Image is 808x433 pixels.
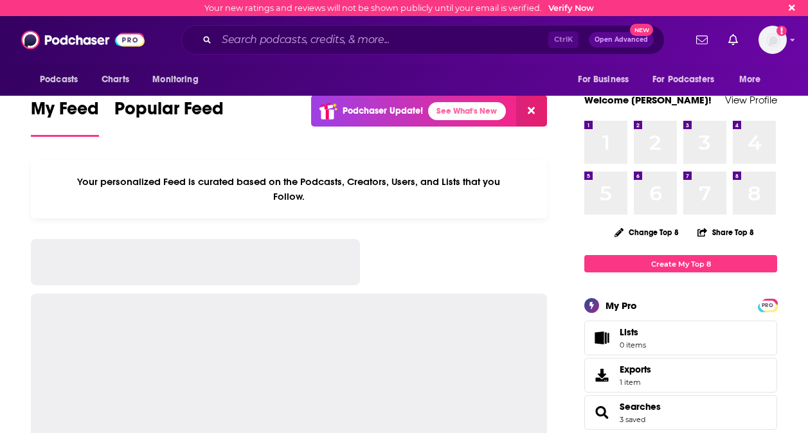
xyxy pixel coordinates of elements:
[548,31,579,48] span: Ctrl K
[589,329,615,347] span: Lists
[723,29,743,51] a: Show notifications dropdown
[620,340,646,349] span: 0 items
[739,71,761,89] span: More
[181,25,665,55] div: Search podcasts, credits, & more...
[620,364,651,375] span: Exports
[152,71,198,89] span: Monitoring
[31,67,94,92] button: open menu
[584,395,777,430] span: Searches
[620,378,651,387] span: 1 item
[777,26,787,36] svg: Email not verified
[652,71,714,89] span: For Podcasters
[595,37,648,43] span: Open Advanced
[697,220,755,245] button: Share Top 8
[569,67,645,92] button: open menu
[548,3,594,13] a: Verify Now
[760,301,775,310] span: PRO
[428,102,506,120] a: See What's New
[31,160,547,218] div: Your personalized Feed is curated based on the Podcasts, Creators, Users, and Lists that you Follow.
[606,299,637,312] div: My Pro
[620,401,661,412] a: Searches
[343,105,423,116] p: Podchaser Update!
[607,224,687,240] button: Change Top 8
[102,71,129,89] span: Charts
[620,415,645,424] a: 3 saved
[204,3,594,13] div: Your new ratings and reviews will not be shown publicly until your email is verified.
[759,26,787,54] img: User Profile
[759,26,787,54] span: Logged in as jbarbour
[589,403,615,421] a: Searches
[584,358,777,393] a: Exports
[40,71,78,89] span: Podcasts
[578,71,629,89] span: For Business
[21,28,145,52] img: Podchaser - Follow, Share and Rate Podcasts
[589,32,654,48] button: Open AdvancedNew
[114,98,224,127] span: Popular Feed
[730,67,777,92] button: open menu
[691,29,713,51] a: Show notifications dropdown
[584,94,712,106] a: Welcome [PERSON_NAME]!
[725,94,777,106] a: View Profile
[760,300,775,310] a: PRO
[584,255,777,272] a: Create My Top 8
[644,67,733,92] button: open menu
[630,24,653,36] span: New
[620,326,638,338] span: Lists
[584,321,777,355] a: Lists
[31,98,99,127] span: My Feed
[620,326,646,338] span: Lists
[217,30,548,50] input: Search podcasts, credits, & more...
[114,98,224,137] a: Popular Feed
[143,67,215,92] button: open menu
[759,26,787,54] button: Show profile menu
[93,67,137,92] a: Charts
[31,98,99,137] a: My Feed
[589,366,615,384] span: Exports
